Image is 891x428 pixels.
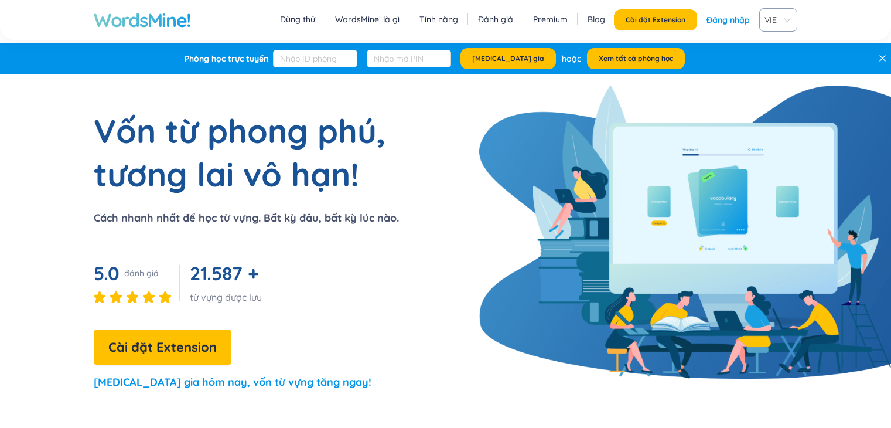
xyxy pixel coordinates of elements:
[94,330,231,365] button: Cài đặt Extension
[94,261,120,285] span: 5.0
[273,50,357,67] input: Nhập ID phòng
[94,342,231,354] a: Cài đặt Extension
[562,52,581,65] div: hoặc
[614,9,697,30] button: Cài đặt Extension
[335,13,400,25] a: WordsMine! là gì
[587,48,685,69] button: Xem tất cả phòng học
[460,48,556,69] button: [MEDICAL_DATA] gia
[478,13,513,25] a: Đánh giá
[599,54,673,63] span: Xem tất cả phòng học
[764,11,787,29] span: VIE
[190,291,263,304] div: từ vựng được lưu
[124,267,159,279] div: đánh giá
[108,337,217,358] span: Cài đặt Extension
[185,53,268,64] div: Phòng học trực tuyến
[626,15,685,25] span: Cài đặt Extension
[419,13,458,25] a: Tính năng
[190,261,258,285] span: 21.587 +
[706,9,750,30] a: Đăng nhập
[533,13,568,25] a: Premium
[588,13,605,25] a: Blog
[472,54,544,63] span: [MEDICAL_DATA] gia
[94,210,399,226] p: Cách nhanh nhất để học từ vựng. Bất kỳ đâu, bất kỳ lúc nào.
[367,50,451,67] input: Nhập mã PIN
[280,13,315,25] a: Dùng thử
[94,8,191,32] a: WordsMine!
[94,109,385,196] h1: Vốn từ phong phú, tương lai vô hạn!
[94,374,371,390] p: [MEDICAL_DATA] gia hôm nay, vốn từ vựng tăng ngay!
